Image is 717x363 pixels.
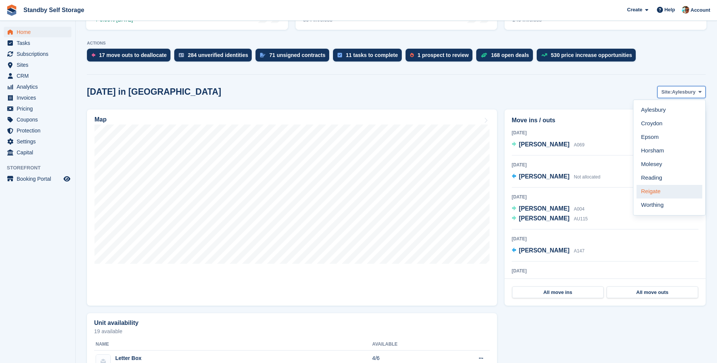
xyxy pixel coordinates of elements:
[636,185,702,198] a: Reigate
[94,320,138,326] h2: Unit availability
[574,216,588,221] span: AU115
[94,338,372,351] th: Name
[87,109,497,306] a: Map
[4,92,71,103] a: menu
[256,49,333,65] a: 71 unsigned contracts
[636,144,702,157] a: Horsham
[512,194,698,200] div: [DATE]
[512,246,585,256] a: [PERSON_NAME] A147
[512,140,585,150] a: [PERSON_NAME] A069
[691,6,710,14] span: Account
[17,92,62,103] span: Invoices
[4,136,71,147] a: menu
[87,41,706,46] p: ACTIONS
[512,129,698,136] div: [DATE]
[636,171,702,185] a: Reading
[87,49,174,65] a: 17 move outs to deallocate
[481,52,487,58] img: deal-1b604bf984904fb50ccaf53a9ad4b4a5d6e5aea283cecdc64d6e3604feb123c2.svg
[657,86,706,98] button: Site: Aylesbury
[333,49,406,65] a: 11 tasks to complete
[4,103,71,114] a: menu
[664,6,675,14] span: Help
[541,53,547,57] img: price_increase_opportunities-93ffe204e8149a01c8c9dc8f82e8f89637d9d84a8eef4429ea346261dce0b2c0.svg
[574,142,584,148] span: A069
[260,53,265,57] img: contract_signature_icon-13c848040528278c33f63329250d36e43548de30e8caae1d1a13099fd9432cc5.svg
[627,6,642,14] span: Create
[636,130,702,144] a: Epsom
[269,52,325,58] div: 71 unsigned contracts
[4,60,71,70] a: menu
[410,53,414,57] img: prospect-51fa495bee0391a8d652442698ab0144808aea92771e9ea1ae160a38d050c398.svg
[94,329,490,334] p: 19 available
[682,6,689,14] img: Michael Walker
[346,52,398,58] div: 11 tasks to complete
[512,172,601,182] a: [PERSON_NAME] Not allocated
[661,88,672,96] span: Site:
[17,27,62,37] span: Home
[512,204,585,214] a: [PERSON_NAME] A004
[87,87,221,97] h2: [DATE] in [GEOGRAPHIC_DATA]
[188,52,248,58] div: 284 unverified identities
[4,38,71,48] a: menu
[519,141,570,148] span: [PERSON_NAME]
[6,5,17,16] img: stora-icon-8386f47178a22dfd0bd8f6a31ec36ba5ce8667c1dd55bd0f319d3a0aa187defe.svg
[574,248,584,254] span: A147
[4,71,71,81] a: menu
[4,174,71,184] a: menu
[519,173,570,180] span: [PERSON_NAME]
[406,49,476,65] a: 1 prospect to review
[636,157,702,171] a: Molesey
[512,214,588,224] a: [PERSON_NAME] AU115
[17,147,62,158] span: Capital
[4,125,71,136] a: menu
[574,174,600,180] span: Not allocated
[17,125,62,136] span: Protection
[17,103,62,114] span: Pricing
[519,215,570,221] span: [PERSON_NAME]
[7,164,75,172] span: Storefront
[99,52,167,58] div: 17 move outs to deallocate
[17,71,62,81] span: CRM
[636,117,702,130] a: Croydon
[418,52,469,58] div: 1 prospect to review
[672,88,695,96] span: Aylesbury
[607,286,698,298] a: All move outs
[636,103,702,117] a: Aylesbury
[4,82,71,92] a: menu
[519,247,570,254] span: [PERSON_NAME]
[512,235,698,242] div: [DATE]
[636,198,702,212] a: Worthing
[91,53,95,57] img: move_outs_to_deallocate_icon-f764333ba52eb49d3ac5e1228854f67142a1ed5810a6f6cc68b1a99e826820c5.svg
[179,53,184,57] img: verify_identity-adf6edd0f0f0b5bbfe63781bf79b02c33cf7c696d77639b501bdc392416b5a36.svg
[512,268,698,274] div: [DATE]
[17,114,62,125] span: Coupons
[17,49,62,59] span: Subscriptions
[4,147,71,158] a: menu
[94,116,107,123] h2: Map
[17,38,62,48] span: Tasks
[17,136,62,147] span: Settings
[17,60,62,70] span: Sites
[476,49,536,65] a: 168 open deals
[62,174,71,183] a: Preview store
[512,116,698,125] h2: Move ins / outs
[372,338,444,351] th: Available
[115,354,162,362] div: Letter Box
[4,114,71,125] a: menu
[512,286,604,298] a: All move ins
[512,162,698,168] div: [DATE]
[537,49,640,65] a: 530 price increase opportunities
[574,206,584,212] span: A004
[17,174,62,184] span: Booking Portal
[491,52,529,58] div: 168 open deals
[4,27,71,37] a: menu
[519,205,570,212] span: [PERSON_NAME]
[20,4,87,16] a: Standby Self Storage
[551,52,632,58] div: 530 price increase opportunities
[17,82,62,92] span: Analytics
[4,49,71,59] a: menu
[174,49,256,65] a: 284 unverified identities
[338,53,342,57] img: task-75834270c22a3079a89374b754ae025e5fb1db73e45f91037f5363f120a921f8.svg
